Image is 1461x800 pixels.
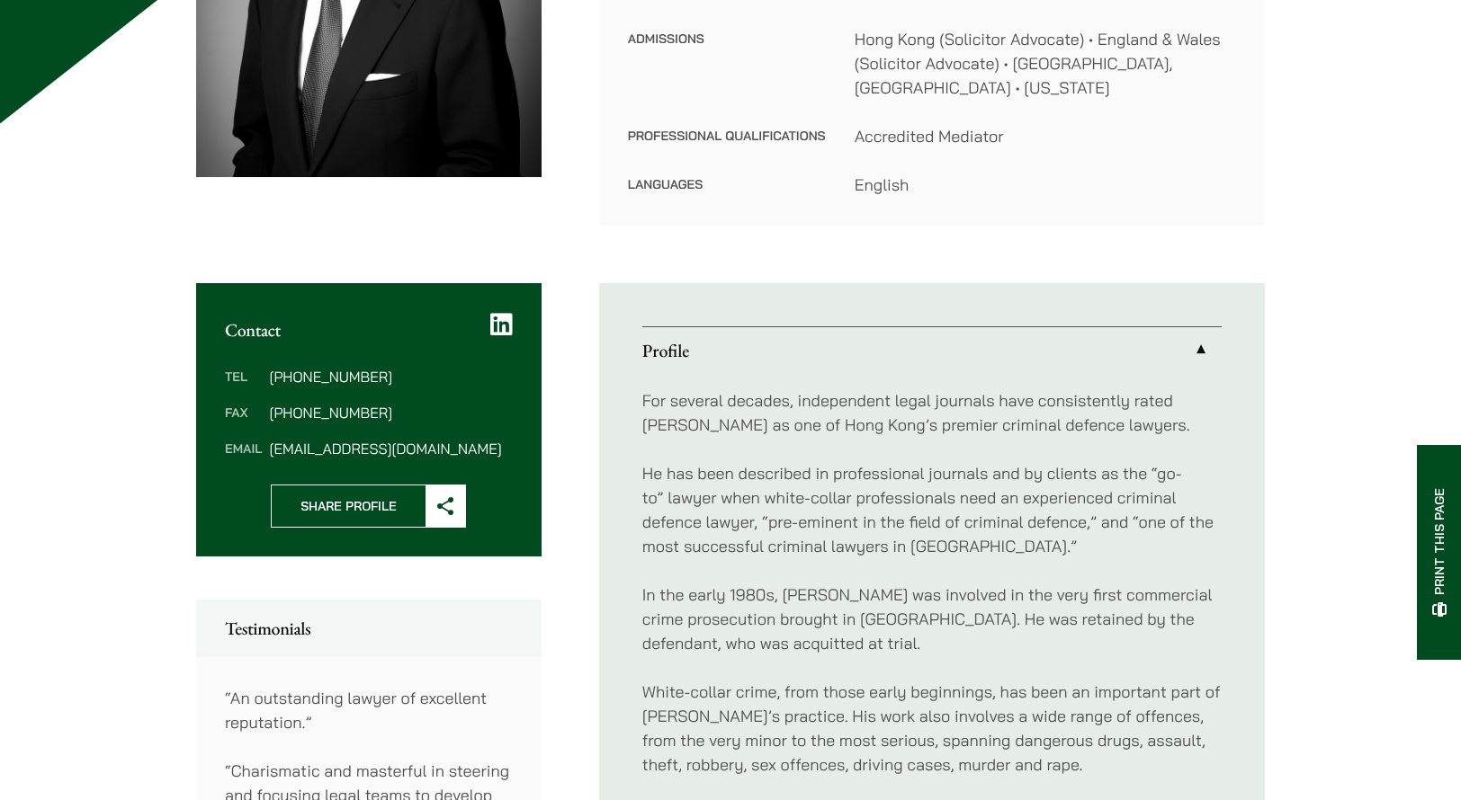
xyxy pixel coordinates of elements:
[642,327,1222,374] a: Profile
[269,441,512,456] dd: [EMAIL_ADDRESS][DOMAIN_NAME]
[490,312,513,337] a: LinkedIn
[855,124,1236,148] dd: Accredited Mediator
[225,405,262,441] dt: Fax
[225,369,262,405] dt: Tel
[855,173,1236,197] dd: English
[225,319,513,341] h2: Contact
[628,124,826,173] dt: Professional Qualifications
[225,686,513,734] p: “An outstanding lawyer of excellent reputation.”
[272,485,426,527] span: Share Profile
[269,405,512,420] dd: [PHONE_NUMBER]
[642,461,1222,558] p: He has been described in professional journals and by clients as the “go-to” lawyer when white-co...
[628,27,826,124] dt: Admissions
[225,618,513,639] h2: Testimonials
[642,680,1222,777] p: White-collar crime, from those early beginnings, has been an important part of [PERSON_NAME]’s pr...
[642,388,1222,437] p: For several decades, independent legal journals have consistently rated [PERSON_NAME] as one of H...
[628,173,826,197] dt: Languages
[269,369,512,384] dd: [PHONE_NUMBER]
[225,441,262,456] dt: Email
[271,484,466,528] button: Share Profile
[642,582,1222,655] p: In the early 1980s, [PERSON_NAME] was involved in the very first commercial crime prosecution bro...
[855,27,1236,100] dd: Hong Kong (Solicitor Advocate) • England & Wales (Solicitor Advocate) • [GEOGRAPHIC_DATA], [GEOGR...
